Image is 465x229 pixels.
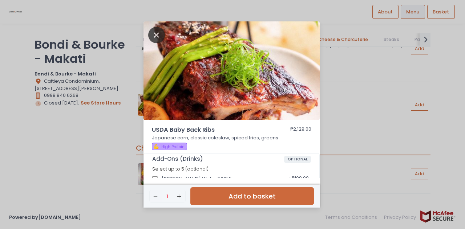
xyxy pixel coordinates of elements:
[152,166,209,172] span: Select up to 5 (optional)
[148,31,165,38] button: Close
[152,156,284,162] span: Add-Ons (Drinks)
[161,144,185,150] span: High Protein
[152,134,312,142] p: Japanese corn, classic coleslaw, spiced fries, greens
[286,172,311,186] div: + ₱109.00
[190,187,314,205] button: Add to basket
[153,143,159,150] span: 💪
[143,21,320,120] img: USDA Baby Back Ribs
[290,126,311,134] div: ₱2,129.00
[152,126,272,134] span: USDA Baby Back Ribs
[284,156,311,163] span: OPTIONAL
